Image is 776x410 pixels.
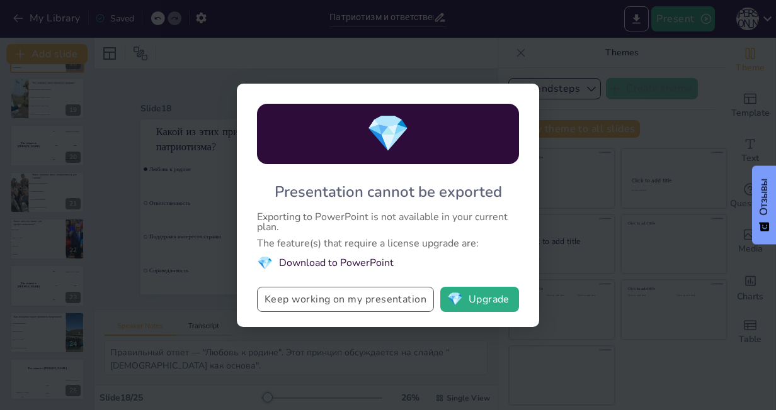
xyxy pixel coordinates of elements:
[275,182,502,202] div: Presentation cannot be exported
[257,287,434,312] button: Keep working on my presentation
[257,238,519,248] div: The feature(s) that require a license upgrade are:
[758,179,769,216] ya-tr-span: Отзывы
[257,212,519,232] div: Exporting to PowerPoint is not available in your current plan.
[447,293,463,306] span: diamond
[257,255,273,272] span: diamond
[440,287,519,312] button: diamondUpgrade
[257,255,519,272] li: Download to PowerPoint
[366,109,410,158] span: diamond
[752,166,776,245] button: Обратная связь - Показать опрос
